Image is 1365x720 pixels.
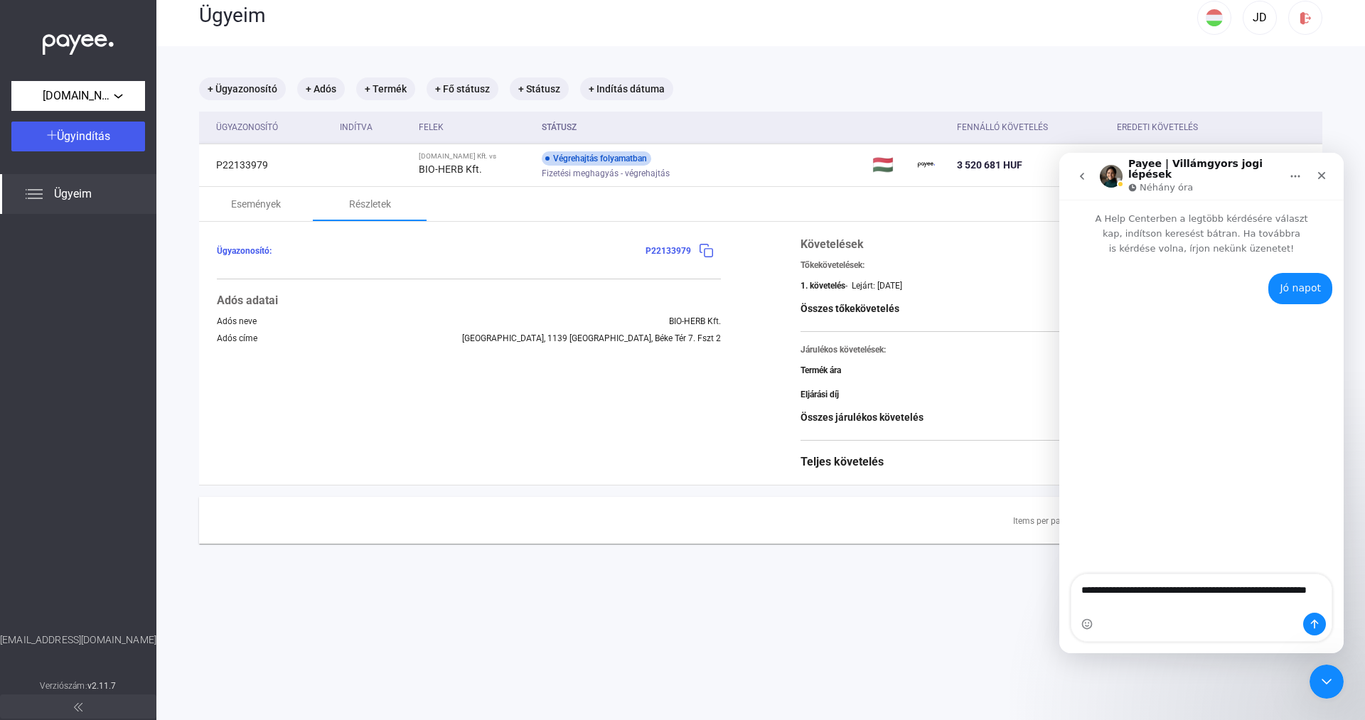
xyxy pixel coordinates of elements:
div: JD [1248,9,1272,26]
mat-chip: + Fő státusz [427,77,498,100]
img: HU [1206,9,1223,26]
td: 🇭🇺 [867,144,912,186]
mat-chip: + Adós [297,77,345,100]
span: Ügyindítás [57,129,110,143]
div: Teljes követelés [801,453,884,471]
mat-chip: + Termék [356,77,415,100]
div: - Lejárt: [DATE] [845,281,902,291]
div: [DOMAIN_NAME] Kft. vs [419,152,530,161]
div: Felek [419,119,530,136]
span: Fizetési meghagyás - végrehajtás [542,165,670,182]
img: plus-white.svg [47,130,57,140]
button: [DOMAIN_NAME] Kft. [11,81,145,111]
img: list.svg [26,186,43,203]
img: copy-blue [699,243,714,258]
div: Adós adatai [217,292,721,309]
button: JD [1243,1,1277,35]
button: HU [1197,1,1231,35]
div: BIO-HERB Kft. [669,316,721,326]
div: Összes járulékos követelés [801,410,924,427]
mat-chip: + Státusz [510,77,569,100]
td: P22133979 [199,144,334,186]
img: logout-red [1298,11,1313,26]
span: Ügyeim [54,186,92,203]
div: Termék ára [801,365,841,375]
div: Indítva [340,119,373,136]
div: Ügyeim [199,4,1197,28]
div: Adós címe [217,333,257,343]
mat-chip: + Indítás dátuma [580,77,673,100]
span: [DOMAIN_NAME] Kft. [43,87,114,104]
button: Ügyindítás [11,122,145,151]
div: Indítva [340,119,407,136]
div: Részletek [349,195,391,213]
div: 1. követelés [801,281,845,291]
div: Eljárási díj [801,389,839,399]
strong: v2.11.7 [87,681,117,691]
div: Ügyazonosító [216,119,328,136]
div: Járulékos követelések: [801,345,1305,355]
iframe: Intercom live chat [1310,665,1344,699]
div: Összes tőkekövetelés [801,301,899,318]
th: Státusz [536,112,867,144]
div: Ügyazonosító [216,119,278,136]
mat-chip: + Ügyazonosító [199,77,286,100]
img: arrow-double-left-grey.svg [74,703,82,711]
div: [GEOGRAPHIC_DATA], 1139 [GEOGRAPHIC_DATA], Béke Tér 7. Fszt 2 [462,333,721,343]
img: white-payee-white-dot.svg [43,26,114,55]
div: Felek [419,119,444,136]
button: logout-red [1288,1,1322,35]
div: Fennálló követelés [957,119,1048,136]
button: copy-blue [691,236,721,266]
div: Eredeti követelés [1117,119,1251,136]
strong: BIO-HERB Kft. [419,163,482,175]
div: Adós neve [217,316,257,326]
span: P22133979 [646,246,691,256]
div: Fennálló követelés [957,119,1106,136]
div: Items per page: [1013,512,1072,530]
img: payee-logo [918,156,935,173]
div: Eredeti követelés [1117,119,1198,136]
span: 3 520 681 HUF [957,159,1022,171]
iframe: Intercom live chat [1059,153,1344,653]
button: more-blue [1269,150,1299,180]
div: Események [231,195,281,213]
div: Tőkekövetelések: [801,260,1305,270]
div: Követelések [801,236,1305,253]
div: Végrehajtás folyamatban [542,151,651,166]
span: Ügyazonosító: [217,246,272,256]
